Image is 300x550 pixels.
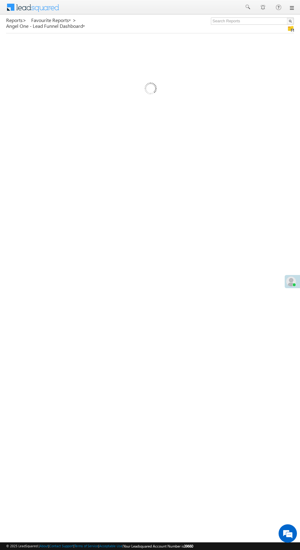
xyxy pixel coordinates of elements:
img: Loading... [118,58,182,121]
input: Search Reports [211,17,294,25]
a: Contact Support [49,544,73,548]
span: Your Leadsquared Account Number is [123,544,193,548]
span: © 2025 LeadSquared | | | | | [6,543,193,549]
a: Acceptable Use [99,544,122,548]
a: Reports> [6,17,26,23]
a: Favourite Reports > [31,17,76,23]
span: 39660 [184,544,193,548]
span: > [23,17,26,24]
a: Terms of Service [74,544,98,548]
a: About [39,544,48,548]
span: > [73,17,76,24]
a: Angel One - Lead Funnel Dashboard [6,23,85,29]
img: Manage all your saved reports! [288,26,294,32]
